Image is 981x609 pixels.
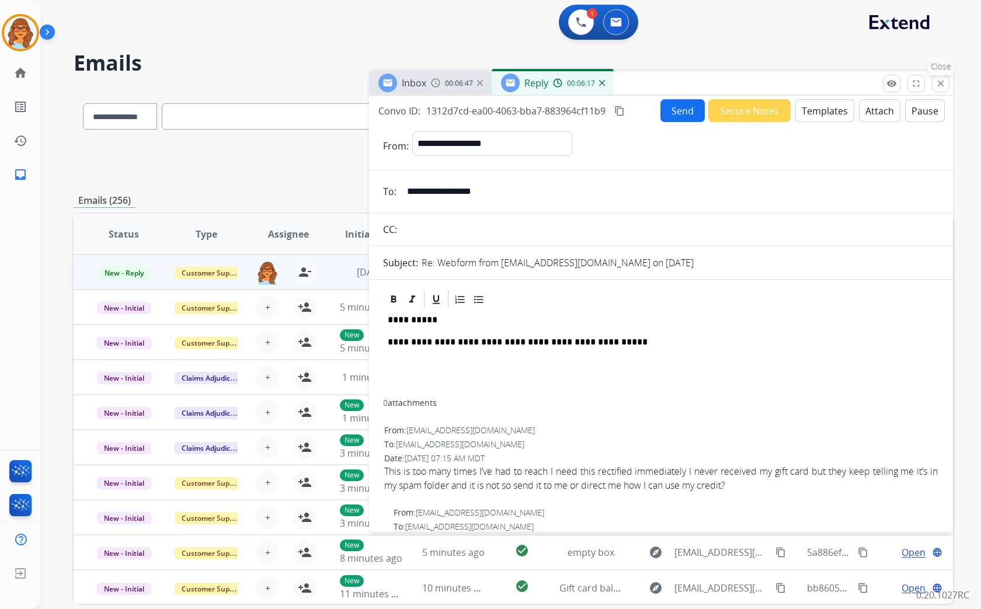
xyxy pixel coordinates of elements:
span: Customer Support [175,302,251,314]
span: 11 minutes ago [340,587,408,600]
mat-icon: person_add [298,335,312,349]
p: New [340,540,364,551]
mat-icon: remove_red_eye [886,78,897,89]
mat-icon: check_circle [515,579,529,593]
span: + [265,370,270,384]
mat-icon: inbox [13,168,27,182]
span: Type [196,227,217,241]
span: Customer Support [175,583,251,595]
span: Assignee [268,227,309,241]
mat-icon: close [935,78,946,89]
span: Claims Adjudication [175,442,255,454]
mat-icon: language [932,583,942,593]
mat-icon: content_copy [775,583,786,593]
span: 10 minutes ago [422,582,490,594]
span: Claims Adjudication [175,407,255,419]
span: Customer Support [175,547,251,559]
span: Status [109,227,139,241]
span: + [265,405,270,419]
span: Initial Date [345,227,398,241]
button: + [256,541,279,564]
div: Ordered List [451,291,469,308]
img: agent-avatar [256,260,279,285]
span: New - Initial [97,477,151,489]
mat-icon: person_add [298,510,312,524]
span: New - Initial [97,547,151,559]
mat-icon: explore [649,545,663,559]
span: empty box [568,546,614,559]
span: Gift card balance [559,582,634,594]
span: 1312d7cd-ea00-4063-bba7-883964cf11b9 [426,105,606,117]
span: + [265,475,270,489]
div: Underline [427,291,445,308]
img: avatar [4,16,37,49]
span: 5 minutes ago [340,301,402,314]
span: [EMAIL_ADDRESS][DOMAIN_NAME] [405,521,534,532]
span: Customer Support [175,267,251,279]
span: Customer Support [175,477,251,489]
button: + [256,576,279,600]
mat-icon: explore [649,581,663,595]
mat-icon: fullscreen [911,78,921,89]
div: Date: [384,453,938,464]
span: Customer Support [175,512,251,524]
p: Convo ID: [378,104,420,118]
p: New [340,575,364,587]
button: Secure Notes [708,99,791,122]
mat-icon: content_copy [614,106,625,116]
mat-icon: check_circle [515,544,529,558]
span: Customer Support [175,337,251,349]
button: + [256,436,279,459]
div: From: [394,507,938,518]
button: + [256,295,279,319]
span: [EMAIL_ADDRESS][DOMAIN_NAME] [396,439,524,450]
h2: Emails [74,51,953,75]
mat-icon: person_remove [298,265,312,279]
span: + [265,581,270,595]
span: 3 minutes ago [340,482,402,495]
p: New [340,329,364,341]
span: [EMAIL_ADDRESS][DOMAIN_NAME] [674,581,768,595]
p: Close [928,58,954,75]
span: 1 minute ago [342,412,400,424]
p: To: [383,185,396,199]
button: Close [932,75,949,92]
mat-icon: person_add [298,545,312,559]
mat-icon: person_add [298,370,312,384]
span: 5a886ef5-c6fa-4771-a8b6-b6eb19ce7f8a [807,546,980,559]
span: + [265,510,270,524]
button: + [256,471,279,494]
span: [DATE] [357,266,386,279]
span: [EMAIL_ADDRESS][DOMAIN_NAME] [416,507,544,518]
mat-icon: person_add [298,475,312,489]
button: Templates [795,99,854,122]
mat-icon: person_add [298,581,312,595]
span: New - Initial [97,407,151,419]
button: + [256,506,279,529]
p: Re: Webform from [EMAIL_ADDRESS][DOMAIN_NAME] on [DATE] [422,256,694,270]
span: 5 minutes ago [340,342,402,354]
span: Open [902,545,926,559]
button: Pause [905,99,945,122]
mat-icon: home [13,66,27,80]
span: New - Initial [97,302,151,314]
button: + [256,401,279,424]
mat-icon: content_copy [858,547,868,558]
p: CC: [383,222,397,236]
div: Italic [403,291,421,308]
mat-icon: content_copy [858,583,868,593]
span: 00:06:17 [567,79,595,88]
button: Attach [859,99,900,122]
p: New [340,434,364,446]
span: 3 minutes ago [340,447,402,460]
span: New - Initial [97,337,151,349]
span: [EMAIL_ADDRESS][DOMAIN_NAME] [406,424,535,436]
mat-icon: content_copy [775,547,786,558]
div: From: [384,424,938,436]
div: attachments [383,397,437,409]
mat-icon: list_alt [13,100,27,114]
button: + [256,330,279,354]
span: New - Initial [97,372,151,384]
p: Emails (256) [74,193,135,208]
p: New [340,469,364,481]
